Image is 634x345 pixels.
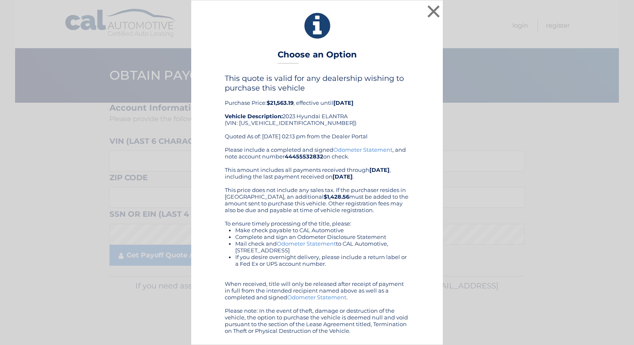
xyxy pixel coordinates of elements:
b: $21,563.19 [267,99,294,106]
a: Odometer Statement [277,240,336,247]
li: Make check payable to CAL Automotive [235,227,409,233]
b: $1,428.56 [324,193,349,200]
a: Odometer Statement [333,146,392,153]
b: [DATE] [333,173,353,180]
strong: Vehicle Description: [225,113,283,119]
h3: Choose an Option [278,49,357,64]
b: 44455532832 [285,153,323,160]
div: Please include a completed and signed , and note account number on check. This amount includes al... [225,146,409,334]
div: Purchase Price: , effective until 2023 Hyundai ELANTRA (VIN: [US_VEHICLE_IDENTIFICATION_NUMBER]) ... [225,74,409,146]
li: If you desire overnight delivery, please include a return label or a Fed Ex or UPS account number. [235,254,409,267]
button: × [425,3,442,20]
li: Complete and sign an Odometer Disclosure Statement [235,233,409,240]
li: Mail check and to CAL Automotive, [STREET_ADDRESS] [235,240,409,254]
a: Odometer Statement [287,294,346,301]
b: [DATE] [369,166,390,173]
h4: This quote is valid for any dealership wishing to purchase this vehicle [225,74,409,92]
b: [DATE] [333,99,353,106]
